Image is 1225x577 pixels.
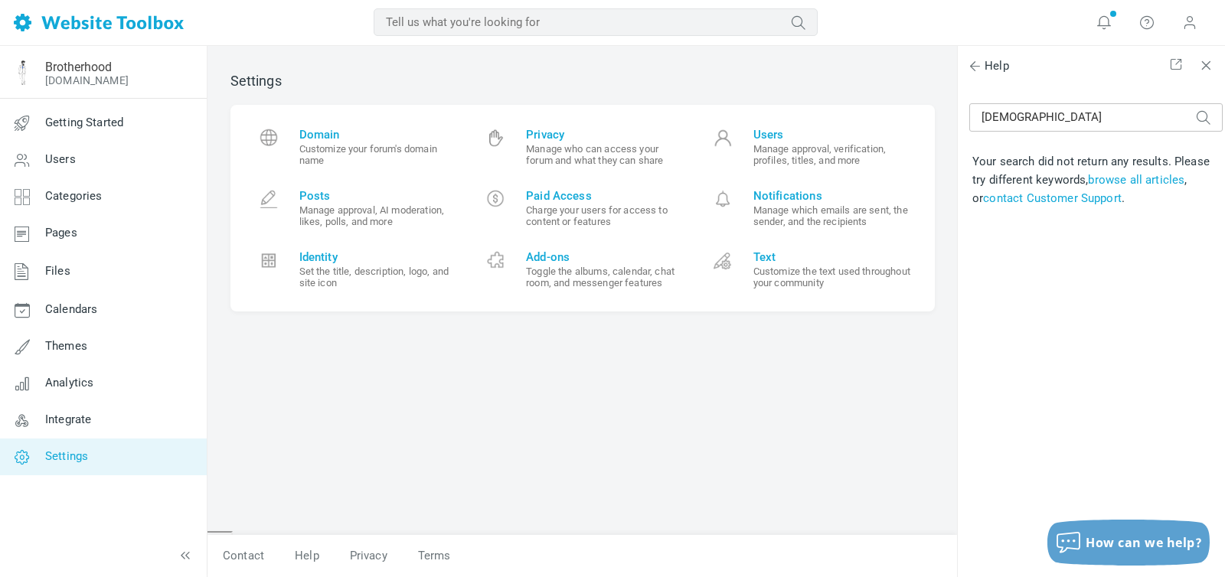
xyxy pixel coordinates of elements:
span: Files [45,264,70,278]
a: Identity Set the title, description, logo, and site icon [242,239,469,300]
a: Add-ons Toggle the albums, calendar, chat room, and messenger features [469,239,696,300]
a: Text Customize the text used throughout your community [696,239,923,300]
small: Customize your forum's domain name [299,143,458,166]
small: Set the title, description, logo, and site icon [299,266,458,288]
a: Help [279,543,335,569]
span: Add-ons [526,250,684,264]
span: Analytics [45,376,93,390]
small: Charge your users for access to content or features [526,204,684,227]
span: Notifications [753,189,912,203]
span: Calendars [45,302,97,316]
a: Brotherhood [45,60,112,74]
td: Your search did not return any results. Please try different keywords, , or . [969,149,1223,210]
a: Paid Access Charge your users for access to content or features [469,178,696,239]
a: Notifications Manage which emails are sent, the sender, and the recipients [696,178,923,239]
span: Paid Access [526,189,684,203]
span: Settings [45,449,88,463]
span: Categories [45,189,103,203]
input: Tell us what you're looking for [374,8,818,36]
button: How can we help? [1047,520,1210,566]
a: [DOMAIN_NAME] [45,74,129,86]
span: How can we help? [1086,534,1202,551]
span: Themes [45,339,87,353]
a: browse all articles [1088,173,1184,187]
a: Posts Manage approval, AI moderation, likes, polls, and more [242,178,469,239]
a: Users Manage approval, verification, profiles, titles, and more [696,116,923,178]
span: Text [753,250,912,264]
a: Domain Customize your forum's domain name [242,116,469,178]
input: Tell us what you're looking for [969,103,1223,132]
span: Privacy [526,128,684,142]
span: Back [967,58,982,73]
small: Manage who can access your forum and what they can share [526,143,684,166]
small: Manage approval, AI moderation, likes, polls, and more [299,204,458,227]
small: Manage approval, verification, profiles, titles, and more [753,143,912,166]
span: Users [45,152,76,166]
a: Terms [403,543,466,569]
span: Integrate [45,412,91,426]
a: contact Customer Support [983,191,1122,205]
span: Users [753,128,912,142]
a: Contact [207,543,279,569]
h2: Settings [230,73,935,90]
span: Pages [45,226,77,240]
small: Customize the text used throughout your community [753,266,912,288]
img: Facebook%20Profile%20Pic%20Guy%20Blue%20Best.png [10,60,34,85]
span: Identity [299,250,458,264]
span: Domain [299,128,458,142]
small: Toggle the albums, calendar, chat room, and messenger features [526,266,684,288]
span: Posts [299,189,458,203]
span: Getting Started [45,116,123,129]
a: Privacy Manage who can access your forum and what they can share [469,116,696,178]
span: Help [969,57,1009,75]
small: Manage which emails are sent, the sender, and the recipients [753,204,912,227]
a: Privacy [335,543,403,569]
